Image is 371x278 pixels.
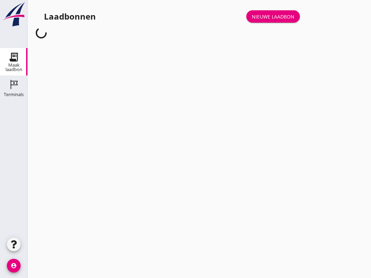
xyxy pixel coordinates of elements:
[4,92,24,97] div: Terminals
[44,11,96,22] div: Laadbonnen
[246,10,300,23] a: Nieuwe laadbon
[252,13,294,20] div: Nieuwe laadbon
[1,2,26,27] img: logo-small.a267ee39.svg
[7,259,21,273] i: account_circle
